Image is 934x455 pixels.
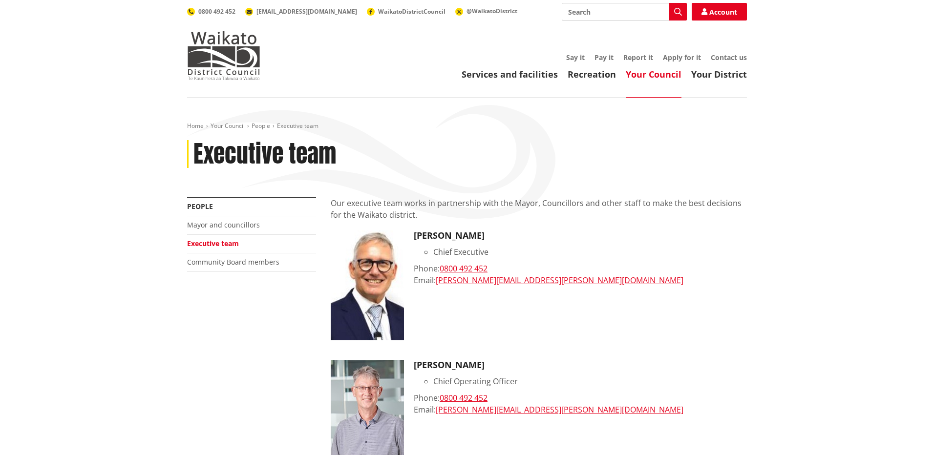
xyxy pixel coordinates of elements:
[187,202,213,211] a: People
[414,392,747,404] div: Phone:
[623,53,653,62] a: Report it
[277,122,318,130] span: Executive team
[331,197,747,221] p: Our executive team works in partnership with the Mayor, Councillors and other staff to make the b...
[187,7,235,16] a: 0800 492 452
[331,230,404,340] img: CE Craig Hobbs
[467,7,517,15] span: @WaikatoDistrict
[568,68,616,80] a: Recreation
[433,375,747,387] li: Chief Operating Officer
[187,122,204,130] a: Home
[367,7,446,16] a: WaikatoDistrictCouncil
[187,257,279,267] a: Community Board members
[440,393,488,403] a: 0800 492 452
[414,404,747,415] div: Email:
[414,360,747,371] h3: [PERSON_NAME]
[378,7,446,16] span: WaikatoDistrictCouncil
[626,68,681,80] a: Your Council
[436,275,683,286] a: [PERSON_NAME][EMAIL_ADDRESS][PERSON_NAME][DOMAIN_NAME]
[433,246,747,258] li: Chief Executive
[187,239,239,248] a: Executive team
[414,274,747,286] div: Email:
[692,3,747,21] a: Account
[455,7,517,15] a: @WaikatoDistrict
[462,68,558,80] a: Services and facilities
[187,122,747,130] nav: breadcrumb
[256,7,357,16] span: [EMAIL_ADDRESS][DOMAIN_NAME]
[252,122,270,130] a: People
[414,263,747,274] div: Phone:
[187,220,260,229] a: Mayor and councillors
[187,31,260,80] img: Waikato District Council - Te Kaunihera aa Takiwaa o Waikato
[594,53,614,62] a: Pay it
[198,7,235,16] span: 0800 492 452
[245,7,357,16] a: [EMAIL_ADDRESS][DOMAIN_NAME]
[440,263,488,274] a: 0800 492 452
[414,230,747,241] h3: [PERSON_NAME]
[193,140,336,168] h1: Executive team
[566,53,585,62] a: Say it
[691,68,747,80] a: Your District
[562,3,687,21] input: Search input
[436,404,683,415] a: [PERSON_NAME][EMAIL_ADDRESS][PERSON_NAME][DOMAIN_NAME]
[711,53,747,62] a: Contact us
[211,122,245,130] a: Your Council
[663,53,701,62] a: Apply for it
